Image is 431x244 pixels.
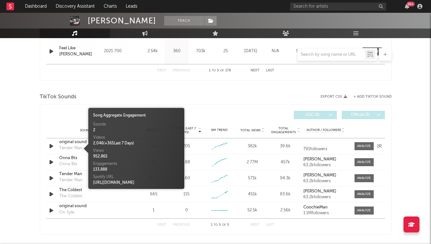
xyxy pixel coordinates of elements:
div: 160 [183,175,190,182]
a: [URL][DOMAIN_NAME] [93,181,134,185]
span: Total Views [240,128,260,132]
span: Total Engagements [270,126,296,134]
div: 382k [237,143,267,150]
div: Tender Man [59,145,83,151]
div: 571k [237,175,267,182]
button: Export CSV [321,95,347,99]
div: 188 [183,159,190,166]
div: 2.56k [270,207,300,214]
div: Song Aggregate Engagement [93,113,180,118]
div: 1 5 5 [203,221,238,229]
button: Previous [173,223,190,227]
button: + Add TikTok Sound [347,95,392,99]
strong: [PERSON_NAME] [303,173,336,177]
div: 952,865 [93,154,180,159]
div: 52.5k [237,207,267,214]
a: [PERSON_NAME] [303,173,348,178]
div: 665 [139,191,169,198]
button: Last [266,223,274,227]
div: 99 + [407,2,415,6]
div: 2 [93,127,180,133]
a: Tender Man [59,171,126,177]
span: to [212,69,216,72]
div: 0 [185,207,188,214]
div: 94.3k [270,175,300,182]
input: Search for artists [290,3,386,11]
a: original sound [59,139,126,145]
div: Spotify URL [93,174,180,180]
strong: CoochieMan [303,205,328,209]
span: UGC ( 5 ) [298,113,327,117]
button: Previous [173,69,190,72]
input: Search by song name or URL [298,52,365,57]
span: Sound Name [80,128,101,132]
a: CoochieMan [303,205,348,210]
a: [PERSON_NAME] [303,157,348,162]
span: of [220,69,224,72]
div: Views [93,148,180,154]
div: Sounds [93,122,180,127]
button: + Add TikTok Sound [354,95,392,99]
span: TikTok Sounds [40,93,76,101]
div: 63.2k followers [303,163,348,167]
div: Engagements [93,161,180,167]
div: 6M Trend [204,128,234,133]
div: 2,046 ( + 365 Last 7 Days) [93,141,180,146]
span: of [222,224,226,226]
button: UGC(5) [294,111,337,119]
button: Track [164,16,204,26]
div: Onna Btx [59,161,77,167]
div: 63.2k followers [303,179,348,183]
div: 451k [237,191,267,198]
div: 2.77M [237,159,267,166]
button: Official(0) [342,111,385,119]
a: [PERSON_NAME] [303,189,348,194]
button: First [157,223,166,227]
div: On Syte [59,209,74,216]
span: to [214,224,218,226]
span: Author / Followers [307,128,341,132]
button: Next [251,69,259,72]
a: Onna Btx [59,155,126,161]
button: First [157,69,166,72]
a: Feel Like [PERSON_NAME] [59,45,101,58]
div: 1 5 178 [203,67,238,75]
span: Official ( 0 ) [346,113,375,117]
div: [PERSON_NAME] [88,16,156,26]
div: 63.2k followers [303,195,348,199]
strong: [PERSON_NAME] [303,157,336,161]
div: 1.1M followers [303,211,348,216]
div: 83.6k [270,191,300,198]
div: 2021 700 [104,47,139,55]
button: Next [251,223,259,227]
button: Last [266,69,274,72]
a: original sound [59,203,126,209]
a: The Coldest [59,187,126,193]
div: 205 [183,143,190,150]
div: Tender Man [59,177,83,183]
div: 791 followers [303,147,348,151]
div: 115 [183,191,189,198]
div: 457k [270,159,300,166]
strong: [PERSON_NAME] [303,189,336,193]
button: 99+ [405,4,409,9]
div: Videos [93,135,180,141]
div: 1 [139,207,169,214]
div: 39.6k [270,143,300,150]
div: The Coldest [59,193,82,199]
span: Videos (last 7 days) [172,126,197,134]
div: 133,888 [93,167,180,173]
